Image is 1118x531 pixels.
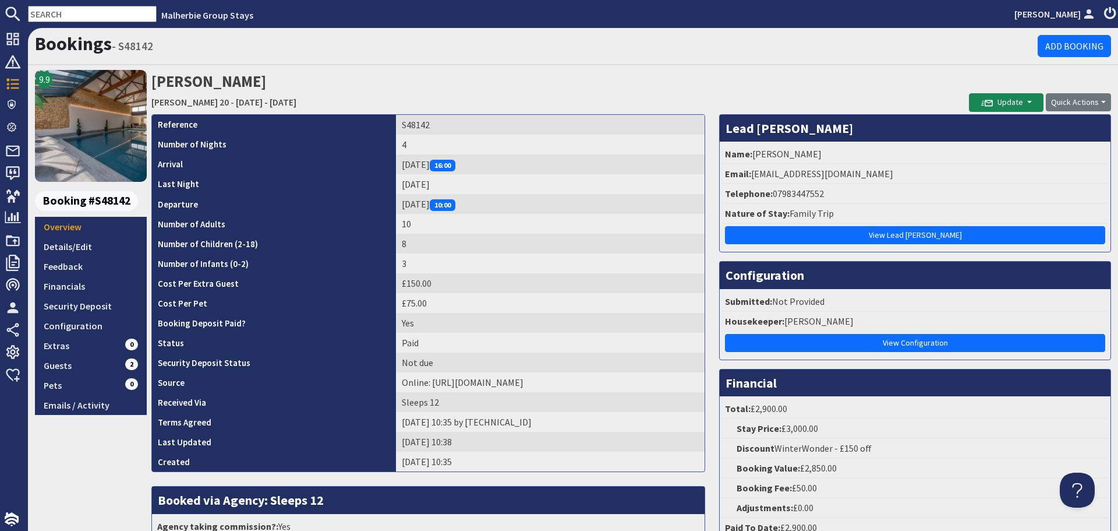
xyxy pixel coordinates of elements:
[231,96,234,108] span: -
[125,378,138,390] span: 0
[35,256,147,276] a: Feedback
[152,452,396,472] th: Created
[152,487,705,514] h3: Booked via Agency: Sleeps 12
[236,96,296,108] a: [DATE] - [DATE]
[396,313,705,333] td: Yes
[725,226,1105,244] a: View Lead [PERSON_NAME]
[723,419,1108,439] li: £3,000.00
[725,208,790,219] strong: Nature of Stay:
[152,174,396,194] th: Last Night
[396,333,705,353] td: Paid
[152,115,396,135] th: Reference
[5,512,19,526] img: staytech_i_w-64f4e8e9ee0a9c174fd5317b4b171b261742d2d393467e5bdba4413f4f884c10.svg
[152,273,396,293] th: Cost Per Extra Guest
[35,296,147,316] a: Security Deposit
[152,214,396,234] th: Number of Adults
[396,115,705,135] td: S48142
[969,93,1043,112] button: Update
[396,174,705,194] td: [DATE]
[152,372,396,392] th: Source
[720,262,1110,289] h3: Configuration
[396,372,705,392] td: Online: https://search.brave.com/
[152,194,396,214] th: Departure
[737,423,781,434] strong: Stay Price:
[396,214,705,234] td: 10
[1038,35,1111,57] a: Add Booking
[723,204,1108,224] li: Family Trip
[723,292,1108,312] li: Not Provided
[720,115,1110,142] h3: Lead [PERSON_NAME]
[723,145,1108,164] li: [PERSON_NAME]
[1060,473,1095,508] iframe: Toggle Customer Support
[725,315,784,327] strong: Housekeeper:
[396,254,705,273] td: 3
[720,370,1110,396] h3: Financial
[725,296,772,307] strong: Submitted:
[152,234,396,254] th: Number of Children (2-18)
[151,96,229,108] a: [PERSON_NAME] 20
[396,412,705,432] td: [DATE] 10:35 by [TECHNICAL_ID]
[430,199,455,211] span: 10:00
[112,39,153,53] small: - S48142
[125,339,138,350] span: 0
[152,333,396,353] th: Status
[725,148,752,160] strong: Name:
[1046,93,1111,111] button: Quick Actions
[725,188,773,199] strong: Telephone:
[35,375,147,395] a: Pets0
[35,70,147,182] a: Churchill 20's icon9.9
[28,6,157,22] input: SEARCH
[430,160,455,171] span: 16:00
[737,462,800,474] strong: Booking Value:
[725,403,751,414] strong: Total:
[152,392,396,412] th: Received Via
[151,70,969,111] h2: [PERSON_NAME]
[396,392,705,412] td: Sleeps 12
[737,482,792,494] strong: Booking Fee:
[35,276,147,296] a: Financials
[35,237,147,256] a: Details/Edit
[152,135,396,154] th: Number of Nights
[35,356,147,375] a: Guests2
[35,336,147,356] a: Extras0
[737,502,793,514] strong: Adjustments:
[396,135,705,154] td: 4
[723,312,1108,332] li: [PERSON_NAME]
[152,154,396,174] th: Arrival
[396,154,705,174] td: [DATE]
[1014,7,1097,21] a: [PERSON_NAME]
[152,313,396,333] th: Booking Deposit Paid?
[152,293,396,313] th: Cost Per Pet
[981,97,1023,107] span: Update
[35,316,147,336] a: Configuration
[152,254,396,273] th: Number of Infants (0-2)
[161,9,253,21] a: Malherbie Group Stays
[125,358,138,370] span: 2
[35,191,142,211] a: Booking #S48142
[737,442,774,454] strong: Discount
[723,479,1108,498] li: £50.00
[211,419,221,428] i: Agreements were checked at the time of signing booking terms:<br>- I AGREE to take out appropriat...
[723,399,1108,419] li: £2,900.00
[35,32,112,55] a: Bookings
[725,334,1105,352] a: View Configuration
[35,70,147,182] img: Churchill 20's icon
[396,452,705,472] td: [DATE] 10:35
[725,168,751,180] strong: Email:
[723,498,1108,518] li: £0.00
[723,184,1108,204] li: 07983447552
[723,164,1108,184] li: [EMAIL_ADDRESS][DOMAIN_NAME]
[396,273,705,293] td: £150.00
[723,439,1108,459] li: WinterWonder - £150 off
[152,412,396,432] th: Terms Agreed
[396,293,705,313] td: £75.00
[35,191,138,211] span: Booking #S48142
[396,432,705,452] td: [DATE] 10:38
[396,194,705,214] td: [DATE]
[39,72,50,86] span: 9.9
[35,217,147,237] a: Overview
[152,432,396,452] th: Last Updated
[35,395,147,415] a: Emails / Activity
[152,353,396,372] th: Security Deposit Status
[723,459,1108,479] li: £2,850.00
